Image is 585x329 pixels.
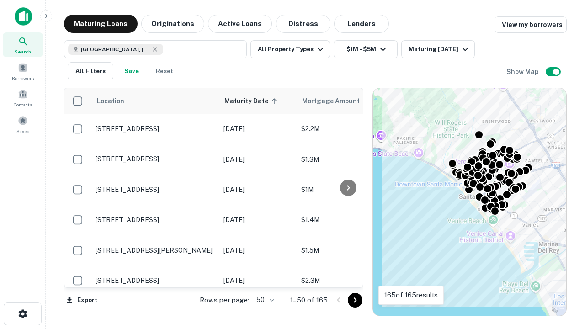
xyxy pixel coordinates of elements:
[200,295,249,306] p: Rows per page:
[64,40,247,58] button: [GEOGRAPHIC_DATA], [GEOGRAPHIC_DATA], [GEOGRAPHIC_DATA]
[290,295,328,306] p: 1–50 of 165
[384,290,438,301] p: 165 of 165 results
[223,185,292,195] p: [DATE]
[117,62,146,80] button: Save your search to get updates of matches that match your search criteria.
[16,127,30,135] span: Saved
[150,62,179,80] button: Reset
[12,74,34,82] span: Borrowers
[301,154,393,164] p: $1.3M
[64,15,138,33] button: Maturing Loans
[506,67,540,77] h6: Show Map
[334,15,389,33] button: Lenders
[334,40,398,58] button: $1M - $5M
[91,88,219,114] th: Location
[96,186,214,194] p: [STREET_ADDRESS]
[96,276,214,285] p: [STREET_ADDRESS]
[539,256,585,300] iframe: Chat Widget
[96,125,214,133] p: [STREET_ADDRESS]
[141,15,204,33] button: Originations
[301,215,393,225] p: $1.4M
[96,96,124,106] span: Location
[253,293,276,307] div: 50
[3,59,43,84] a: Borrowers
[223,245,292,255] p: [DATE]
[348,293,362,308] button: Go to next page
[373,88,566,316] div: 0 0
[3,32,43,57] a: Search
[223,276,292,286] p: [DATE]
[297,88,397,114] th: Mortgage Amount
[14,101,32,108] span: Contacts
[276,15,330,33] button: Distress
[301,124,393,134] p: $2.2M
[3,85,43,110] a: Contacts
[96,246,214,255] p: [STREET_ADDRESS][PERSON_NAME]
[3,112,43,137] a: Saved
[15,48,31,55] span: Search
[223,154,292,164] p: [DATE]
[96,216,214,224] p: [STREET_ADDRESS]
[224,96,280,106] span: Maturity Date
[495,16,567,33] a: View my borrowers
[409,44,471,55] div: Maturing [DATE]
[301,185,393,195] p: $1M
[301,276,393,286] p: $2.3M
[401,40,475,58] button: Maturing [DATE]
[250,40,330,58] button: All Property Types
[223,215,292,225] p: [DATE]
[64,293,100,307] button: Export
[68,62,113,80] button: All Filters
[219,88,297,114] th: Maturity Date
[302,96,372,106] span: Mortgage Amount
[81,45,149,53] span: [GEOGRAPHIC_DATA], [GEOGRAPHIC_DATA], [GEOGRAPHIC_DATA]
[301,245,393,255] p: $1.5M
[15,7,32,26] img: capitalize-icon.png
[208,15,272,33] button: Active Loans
[96,155,214,163] p: [STREET_ADDRESS]
[223,124,292,134] p: [DATE]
